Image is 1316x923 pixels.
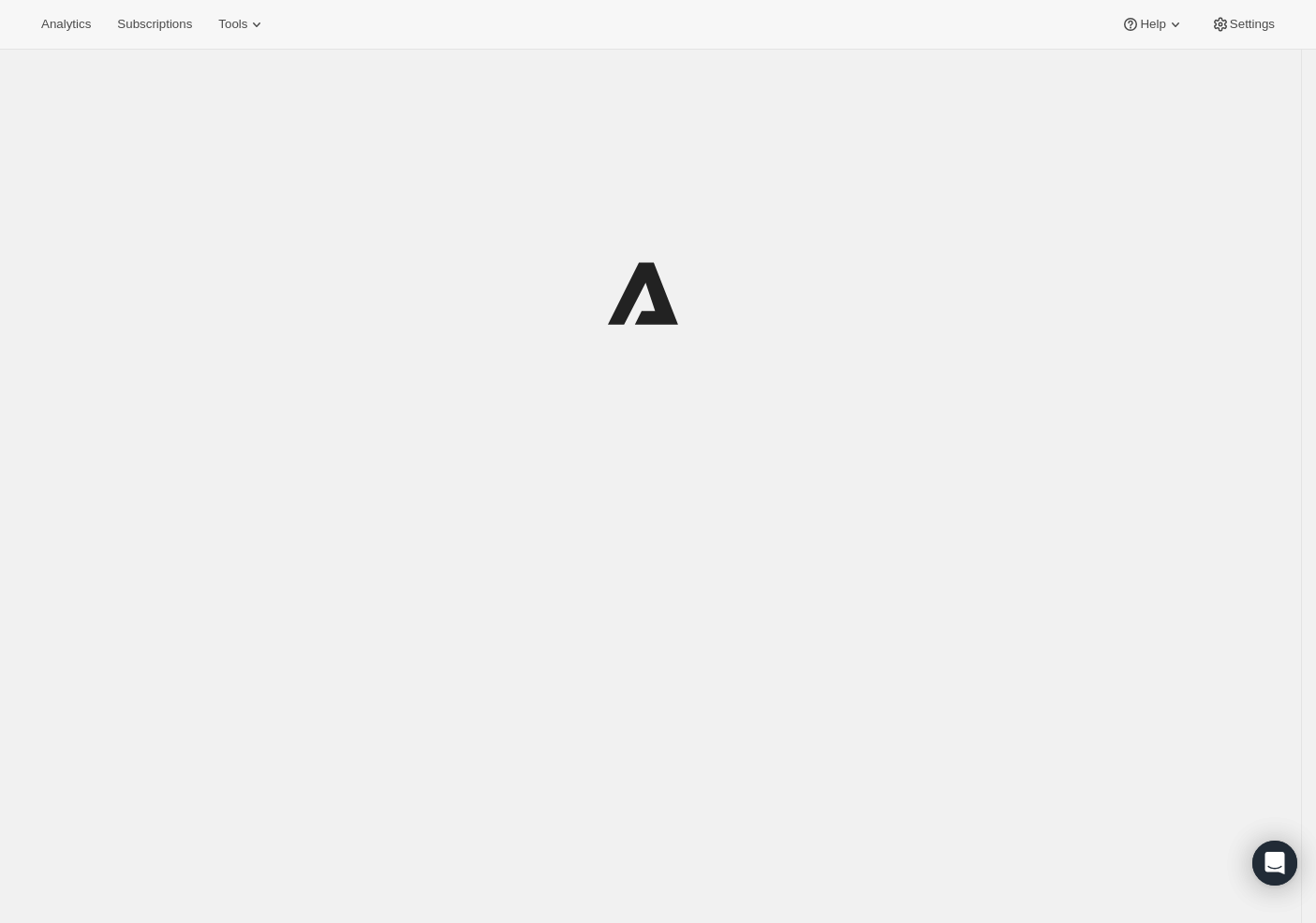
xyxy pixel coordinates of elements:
span: Subscriptions [117,17,192,32]
button: Tools [207,11,277,37]
span: Help [1140,17,1165,32]
button: Analytics [30,11,102,37]
div: Open Intercom Messenger [1252,841,1297,886]
button: Subscriptions [106,11,203,37]
button: Help [1110,11,1195,37]
span: Analytics [41,17,91,32]
span: Settings [1230,17,1275,32]
button: Settings [1200,11,1286,37]
span: Tools [218,17,247,32]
